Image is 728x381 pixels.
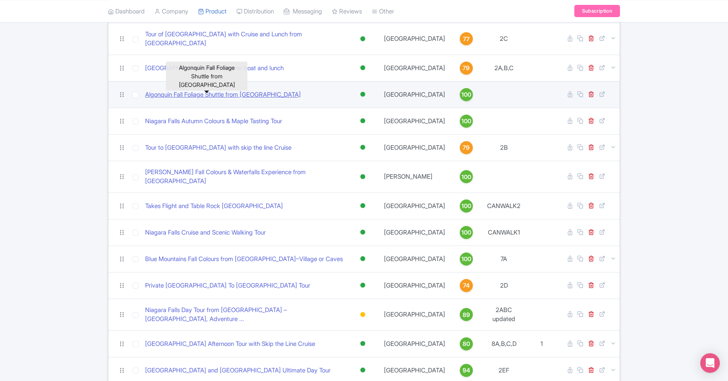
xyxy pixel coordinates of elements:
[540,340,543,348] span: 1
[379,330,450,357] td: [GEOGRAPHIC_DATA]
[145,228,266,237] a: Niagara Falls Cruise and Scenic Walking Tour
[145,168,343,186] a: [PERSON_NAME] Fall Colours & Waterfalls Experience from [GEOGRAPHIC_DATA]
[145,202,283,211] a: Takes Flight and Table Rock [GEOGRAPHIC_DATA]
[453,115,479,128] a: 100
[359,364,367,376] div: Active
[379,219,450,246] td: [GEOGRAPHIC_DATA]
[461,228,471,237] span: 100
[145,90,301,100] a: Algonquin Fall Foliage Shuttle from [GEOGRAPHIC_DATA]
[453,364,479,377] a: 94
[453,141,479,154] a: 79
[483,23,525,55] td: 2C
[453,62,479,75] a: 79
[145,366,331,375] a: [GEOGRAPHIC_DATA] and [GEOGRAPHIC_DATA] Ultimate Day Tour
[453,32,479,45] a: 77
[453,226,479,239] a: 100
[145,64,284,73] a: [GEOGRAPHIC_DATA] with optional boat and lunch
[145,30,343,48] a: Tour of [GEOGRAPHIC_DATA] with Cruise and Lunch from [GEOGRAPHIC_DATA]
[379,161,450,193] td: [PERSON_NAME]
[483,272,525,299] td: 2D
[359,115,367,127] div: Active
[359,309,367,321] div: Building
[463,35,470,44] span: 77
[359,142,367,153] div: Active
[453,308,479,321] a: 89
[453,170,479,183] a: 100
[379,299,450,330] td: [GEOGRAPHIC_DATA]
[359,338,367,350] div: Active
[379,108,450,134] td: [GEOGRAPHIC_DATA]
[379,246,450,272] td: [GEOGRAPHIC_DATA]
[359,33,367,45] div: Active
[453,337,479,350] a: 80
[379,23,450,55] td: [GEOGRAPHIC_DATA]
[379,134,450,161] td: [GEOGRAPHIC_DATA]
[483,55,525,81] td: 2A,B,C
[463,281,470,290] span: 74
[453,253,479,266] a: 100
[700,353,720,373] div: Open Intercom Messenger
[453,199,479,213] a: 100
[359,62,367,74] div: Active
[463,143,470,152] span: 79
[379,272,450,299] td: [GEOGRAPHIC_DATA]
[463,64,470,73] span: 79
[359,171,367,183] div: Active
[379,193,450,219] td: [GEOGRAPHIC_DATA]
[453,279,479,292] a: 74
[379,55,450,81] td: [GEOGRAPHIC_DATA]
[483,330,525,357] td: 8A,B,C,D
[359,89,367,100] div: Active
[145,339,315,349] a: [GEOGRAPHIC_DATA] Afternoon Tour with Skip the Line Cruise
[463,310,470,319] span: 89
[145,306,343,324] a: Niagara Falls Day Tour from [GEOGRAPHIC_DATA] – [GEOGRAPHIC_DATA], Adventure ...
[145,117,282,126] a: Niagara Falls Autumn Colours & Maple Tasting Tour
[461,117,471,126] span: 100
[145,143,291,153] a: Tour to [GEOGRAPHIC_DATA] with skip the line Cruise
[461,255,471,264] span: 100
[483,193,525,219] td: CANWALK2
[574,5,620,17] a: Subscription
[359,226,367,238] div: Active
[463,366,470,375] span: 94
[461,173,471,182] span: 100
[359,200,367,212] div: Active
[379,81,450,108] td: [GEOGRAPHIC_DATA]
[166,62,247,91] div: Algonquin Fall Foliage Shuttle from [GEOGRAPHIC_DATA]
[145,281,310,290] a: Private [GEOGRAPHIC_DATA] To [GEOGRAPHIC_DATA] Tour
[483,246,525,272] td: 7A
[461,90,471,99] span: 100
[359,253,367,265] div: Active
[483,134,525,161] td: 2B
[463,339,470,348] span: 80
[483,219,525,246] td: CANWALK1
[359,279,367,291] div: Active
[461,202,471,210] span: 100
[453,88,479,101] a: 100
[483,299,525,330] td: 2ABC updated
[145,255,343,264] a: Blue Mountains Fall Colours from [GEOGRAPHIC_DATA]–Village or Caves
